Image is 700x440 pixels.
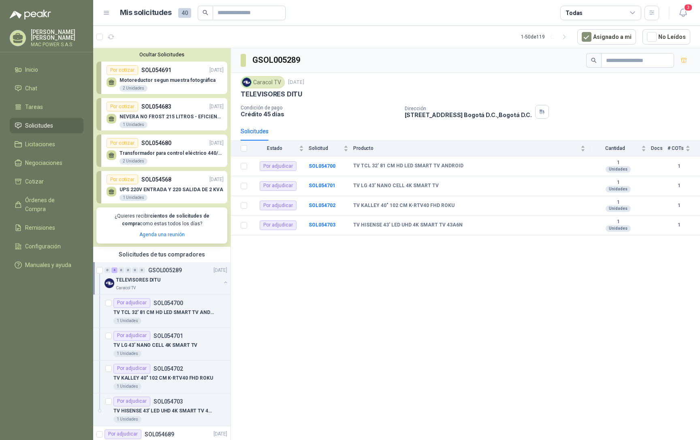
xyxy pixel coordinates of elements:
div: Por cotizar [107,175,138,184]
p: Condición de pago [241,105,398,111]
a: Negociaciones [10,155,83,171]
th: Docs [651,141,668,156]
span: Configuración [25,242,61,251]
button: 3 [676,6,690,20]
a: 0 4 0 0 0 0 GSOL005289[DATE] Company LogoTELEVISORES DITUCaracol TV [105,265,229,291]
span: Cotizar [25,177,44,186]
p: SOL054702 [154,366,183,372]
div: Todas [566,9,583,17]
b: TV TCL 32' 81 CM HD LED SMART TV ANDROID [353,163,463,169]
span: # COTs [668,145,684,151]
p: TV HISENSE 43' LED UHD 4K SMART TV 43A6N [113,407,214,415]
p: Caracol TV [116,285,136,291]
span: Órdenes de Compra [25,196,76,214]
a: SOL054701 [309,183,335,188]
p: UPS 220V ENTRADA Y 220 SALIDA DE 2 KVA [120,187,223,192]
div: 0 [118,267,124,273]
div: 4 [111,267,117,273]
p: MAC POWER S.A.S [31,42,83,47]
a: Remisiones [10,220,83,235]
a: Chat [10,81,83,96]
p: SOL054568 [141,175,171,184]
span: Producto [353,145,579,151]
b: 1 [668,221,690,229]
a: Por cotizarSOL054691[DATE] Motoreductor segun muestra fotográfica2 Unidades [96,62,227,94]
p: SOL054703 [154,399,183,404]
div: Por cotizar [107,102,138,111]
span: Cantidad [590,145,640,151]
p: [DATE] [209,139,224,147]
span: 3 [684,4,693,11]
span: search [203,10,208,15]
div: Unidades [606,205,631,212]
th: Cantidad [590,141,651,156]
a: SOL054702 [309,203,335,208]
p: SOL054691 [141,66,171,75]
a: Por adjudicarSOL054703TV HISENSE 43' LED UHD 4K SMART TV 43A6N1 Unidades [93,393,230,426]
b: TV HISENSE 43' LED UHD 4K SMART TV 43A6N [353,222,463,229]
img: Company Logo [105,278,114,288]
p: [DATE] [288,79,304,86]
div: 0 [125,267,131,273]
p: Motoreductor segun muestra fotográfica [120,77,216,83]
a: Inicio [10,62,83,77]
span: Inicio [25,65,38,74]
div: 1 Unidades [120,122,147,128]
b: 1 [590,160,646,166]
p: [DATE] [209,66,224,74]
button: Asignado a mi [577,29,636,45]
a: Cotizar [10,174,83,189]
div: 1 Unidades [113,383,141,390]
div: Unidades [606,225,631,232]
p: SOL054680 [141,139,171,147]
span: Licitaciones [25,140,55,149]
div: Por adjudicar [113,331,150,341]
p: [DATE] [213,430,227,438]
b: cientos de solicitudes de compra [122,213,209,226]
span: Solicitud [309,145,342,151]
p: Transformador para control eléctrico 440/220/110 - 45O VA. [120,150,224,156]
div: 1 Unidades [113,350,141,357]
p: TV LG 43' NANO CELL 4K SMART TV [113,342,197,349]
p: [PERSON_NAME] [PERSON_NAME] [31,29,83,41]
div: Unidades [606,186,631,192]
b: 1 [668,202,690,209]
a: SOL054703 [309,222,335,228]
button: No Leídos [642,29,690,45]
div: Unidades [606,166,631,173]
th: # COTs [668,141,700,156]
div: 0 [132,267,138,273]
b: 1 [668,182,690,190]
p: TV KALLEY 40" 102 CM K-RTV40 FHD ROKU [113,374,213,382]
a: Por adjudicarSOL054702TV KALLEY 40" 102 CM K-RTV40 FHD ROKU1 Unidades [93,361,230,393]
p: TELEVISORES DITU [116,276,160,284]
p: [DATE] [213,266,227,274]
span: Solicitudes [25,121,53,130]
a: Agenda una reunión [139,232,185,237]
p: SOL054689 [145,431,174,437]
a: SOL054700 [309,163,335,169]
p: [DATE] [209,103,224,111]
p: TV TCL 32' 81 CM HD LED SMART TV ANDROID [113,309,214,316]
div: 0 [105,267,111,273]
p: SOL054683 [141,102,171,111]
p: [DATE] [209,176,224,184]
div: Por cotizar [107,138,138,148]
a: Por cotizarSOL054680[DATE] Transformador para control eléctrico 440/220/110 - 45O VA.2 Unidades [96,135,227,167]
b: 1 [590,219,646,225]
h1: Mis solicitudes [120,7,172,19]
a: Solicitudes [10,118,83,133]
div: Solicitudes [241,127,269,136]
a: Licitaciones [10,137,83,152]
span: Estado [252,145,297,151]
img: Company Logo [242,78,251,87]
b: 1 [590,179,646,186]
div: Por cotizar [107,65,138,75]
div: Por adjudicar [260,220,297,230]
p: Dirección [405,106,532,111]
p: GSOL005289 [148,267,182,273]
a: Tareas [10,99,83,115]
